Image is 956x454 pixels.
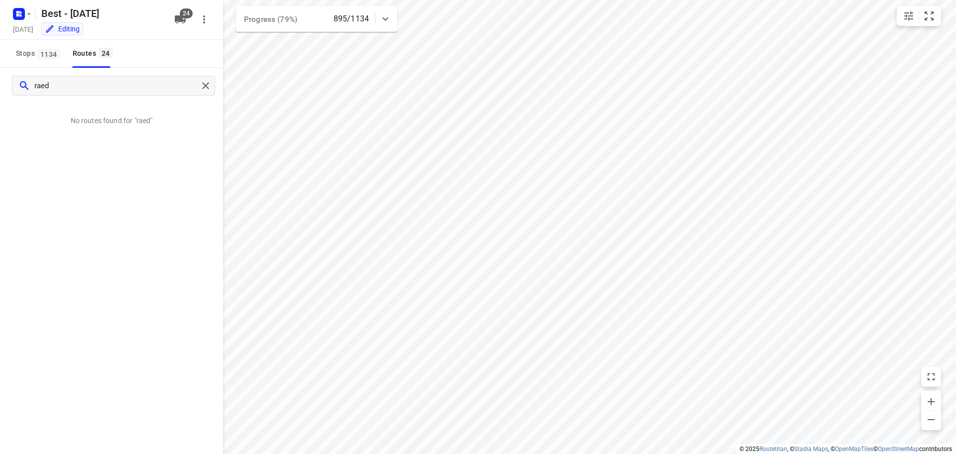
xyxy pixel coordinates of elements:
[244,15,297,24] span: Progress (79%)
[37,5,166,21] h5: Best - [DATE]
[236,6,397,32] div: Progress (79%)895/1134
[759,446,787,453] a: Routetitan
[897,6,941,26] div: small contained button group
[45,24,80,34] div: You are currently in edit mode.
[71,116,153,126] p: No routes found for "raed"
[34,78,198,94] input: Search routes
[9,23,37,35] h5: [DATE]
[919,6,939,26] button: Fit zoom
[794,446,828,453] a: Stadia Maps
[180,8,193,18] span: 24
[899,6,919,26] button: Map settings
[835,446,873,453] a: OpenMapTiles
[334,13,369,25] p: 895/1134
[878,446,919,453] a: OpenStreetMap
[99,48,113,58] span: 24
[739,446,952,453] li: © 2025 , © , © © contributors
[73,47,116,60] div: Routes
[16,47,63,60] span: Stops
[38,49,60,59] span: 1134
[170,9,190,29] button: 24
